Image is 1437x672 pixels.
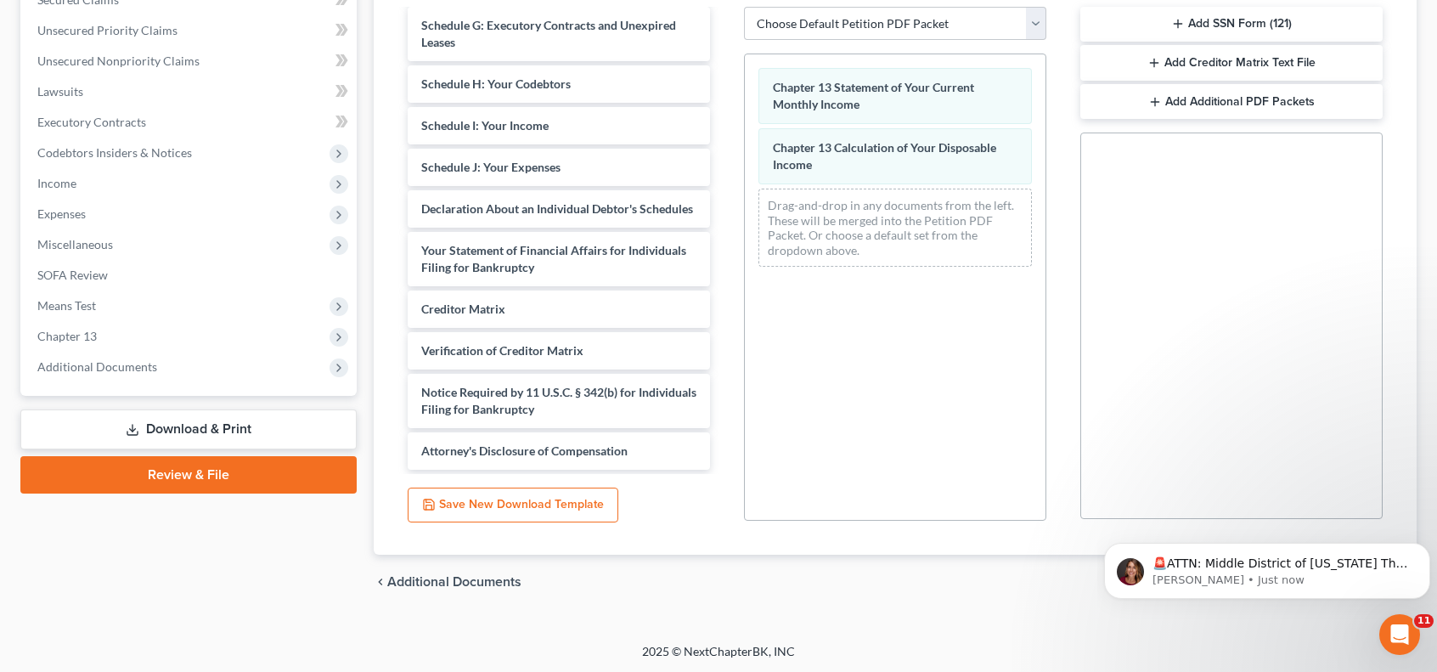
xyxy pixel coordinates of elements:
[421,343,583,358] span: Verification of Creditor Matrix
[408,488,618,523] button: Save New Download Template
[374,575,387,589] i: chevron_left
[24,107,357,138] a: Executory Contracts
[37,237,113,251] span: Miscellaneous
[37,145,192,160] span: Codebtors Insiders & Notices
[421,302,505,316] span: Creditor Matrix
[421,243,686,274] span: Your Statement of Financial Affairs for Individuals Filing for Bankruptcy
[37,176,76,190] span: Income
[37,298,96,313] span: Means Test
[421,385,696,416] span: Notice Required by 11 U.S.C. § 342(b) for Individuals Filing for Bankruptcy
[387,575,521,589] span: Additional Documents
[1379,614,1420,655] iframe: Intercom live chat
[37,54,200,68] span: Unsecured Nonpriority Claims
[421,160,561,174] span: Schedule J: Your Expenses
[421,201,693,216] span: Declaration About an Individual Debtor's Schedules
[421,76,571,91] span: Schedule H: Your Codebtors
[37,84,83,99] span: Lawsuits
[37,268,108,282] span: SOFA Review
[20,456,357,494] a: Review & File
[37,115,146,129] span: Executory Contracts
[24,15,357,46] a: Unsecured Priority Claims
[20,409,357,449] a: Download & Print
[24,76,357,107] a: Lawsuits
[374,575,521,589] a: chevron_left Additional Documents
[1080,7,1383,42] button: Add SSN Form (121)
[421,443,628,458] span: Attorney's Disclosure of Compensation
[37,206,86,221] span: Expenses
[773,80,974,111] span: Chapter 13 Statement of Your Current Monthly Income
[1080,45,1383,81] button: Add Creditor Matrix Text File
[1414,614,1434,628] span: 11
[24,260,357,291] a: SOFA Review
[758,189,1032,267] div: Drag-and-drop in any documents from the left. These will be merged into the Petition PDF Packet. ...
[773,140,996,172] span: Chapter 13 Calculation of Your Disposable Income
[421,118,549,133] span: Schedule I: Your Income
[37,359,157,374] span: Additional Documents
[1097,507,1437,626] iframe: Intercom notifications message
[37,329,97,343] span: Chapter 13
[37,23,178,37] span: Unsecured Priority Claims
[24,46,357,76] a: Unsecured Nonpriority Claims
[1080,84,1383,120] button: Add Additional PDF Packets
[421,18,676,49] span: Schedule G: Executory Contracts and Unexpired Leases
